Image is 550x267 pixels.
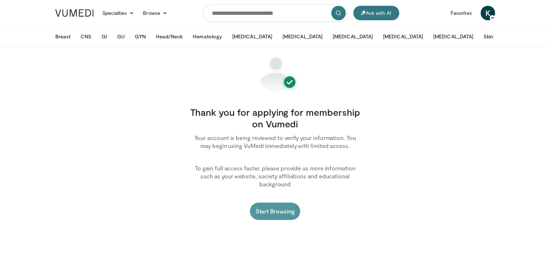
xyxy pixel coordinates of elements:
[446,6,476,20] a: Favorites
[429,29,478,44] button: [MEDICAL_DATA]
[203,4,348,22] input: Search topics, interventions
[481,6,495,20] a: K
[188,164,362,188] p: To gain full access faster, please provide us more information such as your website, society affi...
[55,9,94,17] img: VuMedi Logo
[152,29,187,44] button: Head/Neck
[479,29,498,44] button: Skin
[188,134,362,150] p: Your account is being reviewed to verify your information. You may begin using VuMedi immediately...
[113,29,129,44] button: GU
[379,29,427,44] button: [MEDICAL_DATA]
[131,29,150,44] button: GYN
[97,29,111,44] button: GI
[250,203,300,220] a: Start Browsing
[246,56,304,92] img: User registration completed
[278,29,327,44] button: [MEDICAL_DATA]
[228,29,277,44] button: [MEDICAL_DATA]
[353,6,399,20] button: Ask with AI
[76,29,96,44] button: CNS
[188,106,362,130] h3: Thank you for applying for membership on Vumedi
[188,29,226,44] button: Hematology
[51,29,75,44] button: Breast
[138,6,172,20] a: Browse
[328,29,377,44] button: [MEDICAL_DATA]
[98,6,139,20] a: Specialties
